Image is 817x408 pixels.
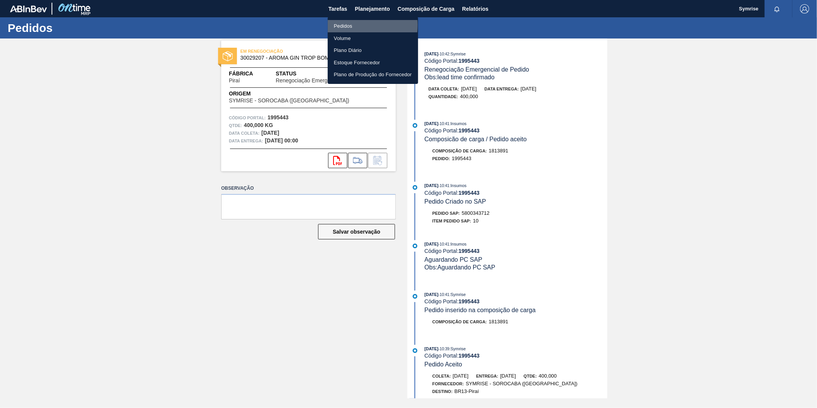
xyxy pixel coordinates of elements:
a: Plano Diário [328,44,418,57]
a: Plano de Produção do Fornecedor [328,69,418,81]
a: Estoque Fornecedor [328,57,418,69]
a: Pedidos [328,20,418,32]
a: Volume [328,32,418,45]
